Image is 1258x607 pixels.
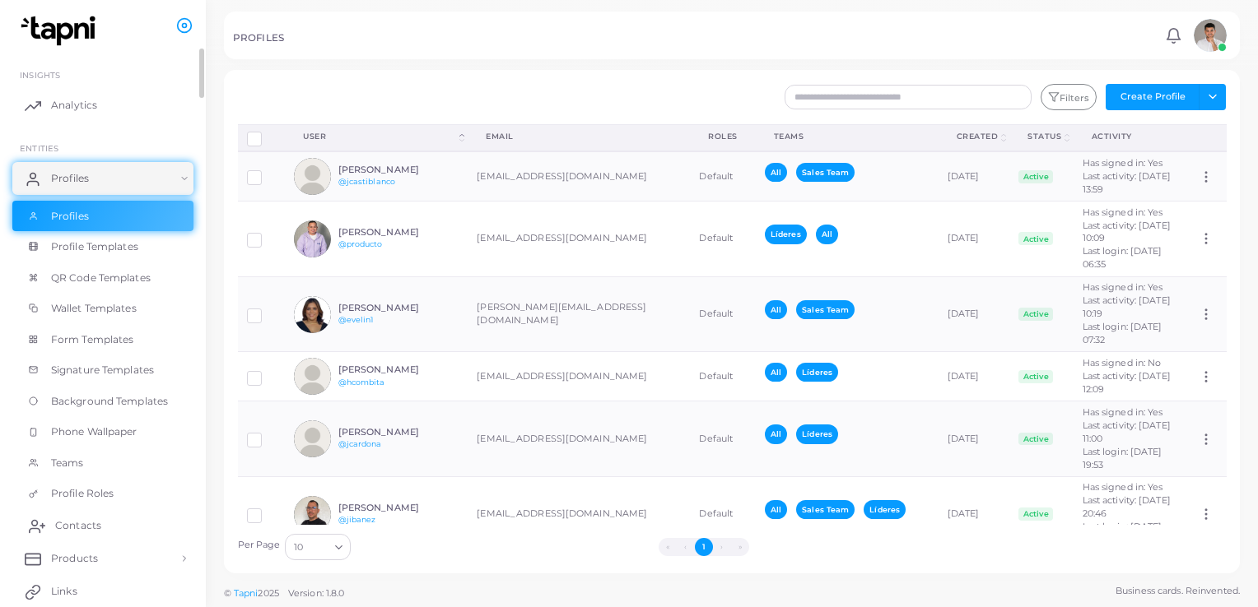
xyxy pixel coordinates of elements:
[305,538,328,556] input: Search for option
[51,424,137,439] span: Phone Wallpaper
[12,89,193,122] a: Analytics
[338,315,374,324] a: @evelin1
[765,225,807,243] span: Líderes
[1083,481,1163,493] span: Has signed in: Yes
[1083,494,1171,519] span: Last activity: [DATE] 20:46
[1027,131,1061,142] div: Status
[796,363,838,382] span: Líderes
[338,378,385,387] a: @hcombita
[338,177,395,186] a: @jcastiblanco
[12,293,193,324] a: Wallet Templates
[1018,170,1053,183] span: Active
[12,447,193,479] a: Teams
[294,296,331,333] img: avatar
[468,476,690,552] td: [EMAIL_ADDRESS][DOMAIN_NAME]
[765,500,787,519] span: All
[939,401,1010,477] td: [DATE]
[690,151,756,201] td: Default
[12,201,193,232] a: Profiles
[1018,232,1053,245] span: Active
[338,439,382,448] a: @jcardona
[12,509,193,542] a: Contacts
[51,584,77,599] span: Links
[258,586,278,600] span: 2025
[15,16,106,46] img: logo
[338,303,459,313] h6: [PERSON_NAME]
[765,300,787,319] span: All
[1018,370,1053,383] span: Active
[1083,245,1162,270] span: Last login: [DATE] 06:35
[765,163,787,182] span: All
[796,500,855,519] span: Sales Team
[690,352,756,401] td: Default
[355,538,1051,556] ul: Pagination
[1041,84,1097,110] button: Filters
[238,124,286,151] th: Row-selection
[51,551,98,566] span: Products
[294,539,303,556] span: 10
[51,171,89,186] span: Profiles
[939,202,1010,277] td: [DATE]
[1083,206,1163,218] span: Has signed in: Yes
[1083,370,1171,395] span: Last activity: [DATE] 12:09
[468,401,690,477] td: [EMAIL_ADDRESS][DOMAIN_NAME]
[1116,584,1240,598] span: Business cards. Reinvented.
[51,486,114,501] span: Profile Roles
[51,394,168,409] span: Background Templates
[51,98,97,113] span: Analytics
[690,401,756,477] td: Default
[1018,433,1053,446] span: Active
[51,363,154,378] span: Signature Templates
[939,151,1010,201] td: [DATE]
[51,301,137,316] span: Wallet Templates
[1083,220,1171,244] span: Last activity: [DATE] 10:09
[20,70,60,80] span: INSIGHTS
[690,476,756,552] td: Default
[51,332,134,347] span: Form Templates
[51,209,89,224] span: Profiles
[1083,157,1163,169] span: Has signed in: Yes
[294,420,331,457] img: avatar
[338,164,459,175] h6: [PERSON_NAME]
[1083,521,1162,545] span: Last login: [DATE] 16:12
[468,202,690,277] td: [EMAIL_ADDRESS][DOMAIN_NAME]
[1083,321,1162,345] span: Last login: [DATE] 07:32
[1092,131,1172,142] div: activity
[294,220,331,257] img: avatar
[690,202,756,277] td: Default
[1083,170,1171,195] span: Last activity: [DATE] 13:59
[1106,84,1200,110] button: Create Profile
[774,131,920,142] div: Teams
[238,539,281,552] label: Per Page
[1018,507,1053,521] span: Active
[486,131,672,142] div: Email
[12,416,193,447] a: Phone Wallpaper
[1194,19,1227,52] img: avatar
[708,131,738,142] div: Roles
[12,354,193,386] a: Signature Templates
[12,231,193,262] a: Profile Templates
[468,151,690,201] td: [EMAIL_ADDRESS][DOMAIN_NAME]
[303,131,456,142] div: User
[338,364,459,375] h6: [PERSON_NAME]
[338,515,376,524] a: @jibanez
[51,271,151,285] span: QR Code Templates
[285,534,351,560] div: Search for option
[468,352,690,401] td: [EMAIL_ADDRESS][DOMAIN_NAME]
[338,239,383,248] a: @producto
[1189,19,1231,52] a: avatar
[468,276,690,352] td: [PERSON_NAME][EMAIL_ADDRESS][DOMAIN_NAME]
[12,324,193,355] a: Form Templates
[1083,294,1171,319] span: Last activity: [DATE] 10:19
[796,163,855,182] span: Sales Team
[796,424,838,443] span: Líderes
[12,162,193,195] a: Profiles
[234,587,259,599] a: Tapni
[20,143,58,153] span: ENTITIES
[12,386,193,417] a: Background Templates
[12,542,193,575] a: Products
[939,352,1010,401] td: [DATE]
[1083,446,1162,470] span: Last login: [DATE] 19:53
[233,32,284,44] h5: PROFILES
